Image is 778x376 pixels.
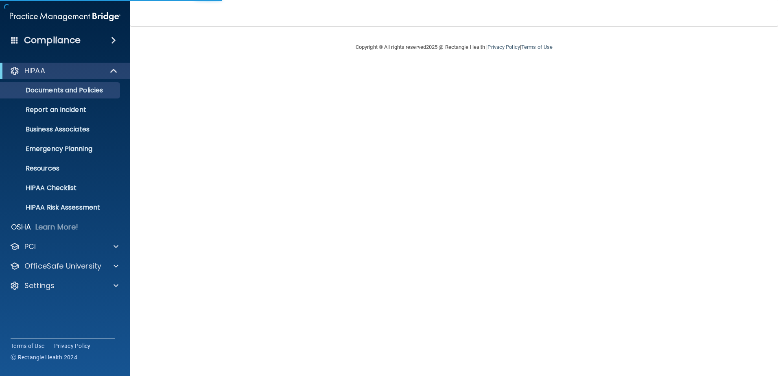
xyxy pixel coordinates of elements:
[5,106,116,114] p: Report an Incident
[10,9,120,25] img: PMB logo
[5,184,116,192] p: HIPAA Checklist
[11,342,44,350] a: Terms of Use
[306,34,603,60] div: Copyright © All rights reserved 2025 @ Rectangle Health | |
[24,35,81,46] h4: Compliance
[487,44,520,50] a: Privacy Policy
[11,353,77,361] span: Ⓒ Rectangle Health 2024
[10,242,118,251] a: PCI
[10,281,118,291] a: Settings
[5,145,116,153] p: Emergency Planning
[10,66,118,76] a: HIPAA
[24,242,36,251] p: PCI
[5,86,116,94] p: Documents and Policies
[24,281,55,291] p: Settings
[5,203,116,212] p: HIPAA Risk Assessment
[5,125,116,133] p: Business Associates
[24,261,101,271] p: OfficeSafe University
[5,164,116,173] p: Resources
[10,261,118,271] a: OfficeSafe University
[54,342,91,350] a: Privacy Policy
[521,44,553,50] a: Terms of Use
[11,222,31,232] p: OSHA
[35,222,79,232] p: Learn More!
[24,66,45,76] p: HIPAA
